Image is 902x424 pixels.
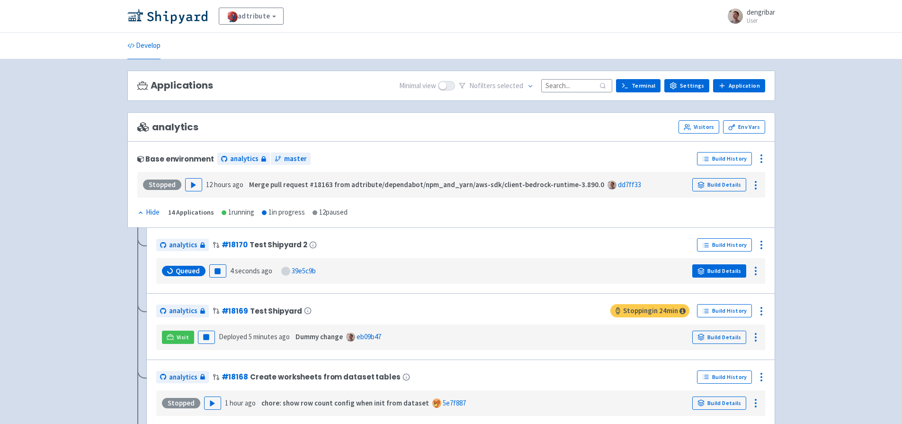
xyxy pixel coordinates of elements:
span: Test Shipyard 2 [250,241,307,249]
a: adtribute [219,8,284,25]
span: dengribar [747,8,775,17]
div: Stopped [143,180,181,190]
a: Visit [162,331,194,344]
a: analytics [156,239,209,252]
a: eb09b47 [357,332,381,341]
button: Play [204,397,221,410]
a: master [271,153,311,165]
input: Search... [541,79,612,92]
a: Env Vars [723,120,765,134]
small: User [747,18,775,24]
a: #18169 [222,306,248,316]
time: 12 hours ago [206,180,243,189]
span: Minimal view [399,81,436,91]
span: Test Shipyard [250,307,303,315]
button: Hide [137,207,161,218]
a: Visitors [679,120,719,134]
a: Build Details [692,178,746,191]
img: Shipyard logo [127,9,207,24]
span: analytics [169,306,197,316]
time: 5 minutes ago [249,332,290,341]
button: Pause [198,331,215,344]
a: Develop [127,33,161,59]
a: #18168 [222,372,248,382]
a: analytics [156,371,209,384]
time: 4 seconds ago [230,266,272,275]
span: No filter s [469,81,523,91]
a: Build Details [692,264,746,278]
div: Hide [137,207,160,218]
span: Stopping in 24 min [610,304,689,317]
div: Stopped [162,398,200,408]
a: Build History [697,152,752,165]
button: Play [185,178,202,191]
a: dd7ff33 [618,180,641,189]
span: Deployed [219,332,290,341]
a: 39e5c9b [292,266,316,275]
a: Build History [697,304,752,317]
a: #18170 [222,240,248,250]
div: 1 in progress [262,207,305,218]
span: Visit [177,334,189,341]
a: analytics [156,305,209,317]
span: master [284,153,307,164]
span: analytics [169,372,197,383]
span: Create worksheets from dataset tables [250,373,401,381]
strong: Dummy change [295,332,343,341]
span: selected [497,81,523,90]
a: Terminal [616,79,661,92]
span: analytics [137,122,199,133]
span: analytics [230,153,259,164]
div: 1 running [222,207,254,218]
time: 1 hour ago [225,398,256,407]
div: Base environment [137,155,214,163]
h3: Applications [137,80,213,91]
a: Application [713,79,765,92]
a: 5e7f887 [443,398,466,407]
a: Build Details [692,331,746,344]
a: Build History [697,238,752,252]
div: 14 Applications [168,207,214,218]
span: analytics [169,240,197,251]
a: dengribar User [722,9,775,24]
strong: Merge pull request #18163 from adtribute/dependabot/npm_and_yarn/aws-sdk/client-bedrock-runtime-3... [249,180,604,189]
button: Pause [209,264,226,278]
strong: chore: show row count config when init from dataset [261,398,429,407]
a: Settings [664,79,709,92]
a: analytics [217,153,270,165]
div: 12 paused [313,207,348,218]
span: Queued [176,266,200,276]
a: Build Details [692,397,746,410]
a: Build History [697,370,752,384]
